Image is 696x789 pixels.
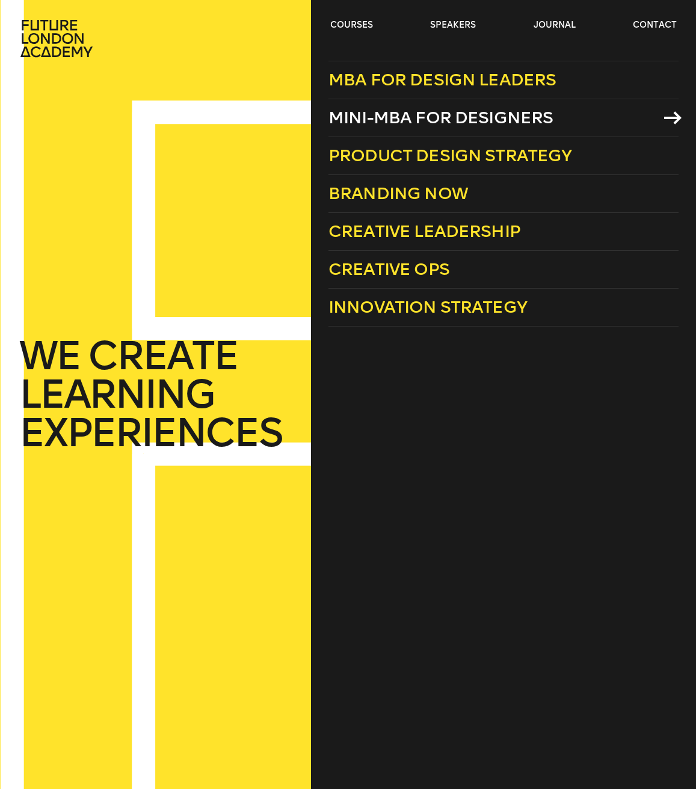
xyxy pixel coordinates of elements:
a: courses [330,19,373,31]
span: Branding Now [328,183,468,203]
span: Mini-MBA for Designers [328,108,553,127]
a: Mini-MBA for Designers [328,99,679,137]
a: journal [534,19,576,31]
a: MBA for Design Leaders [328,61,679,99]
a: Creative Ops [328,251,679,289]
a: speakers [430,19,476,31]
a: Branding Now [328,175,679,213]
span: MBA for Design Leaders [328,70,556,90]
a: Creative Leadership [328,213,679,251]
span: Innovation Strategy [328,297,527,317]
a: contact [633,19,677,31]
span: Product Design Strategy [328,146,572,165]
a: Innovation Strategy [328,289,679,327]
span: Creative Ops [328,259,449,279]
a: Product Design Strategy [328,137,679,175]
span: Creative Leadership [328,221,520,241]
